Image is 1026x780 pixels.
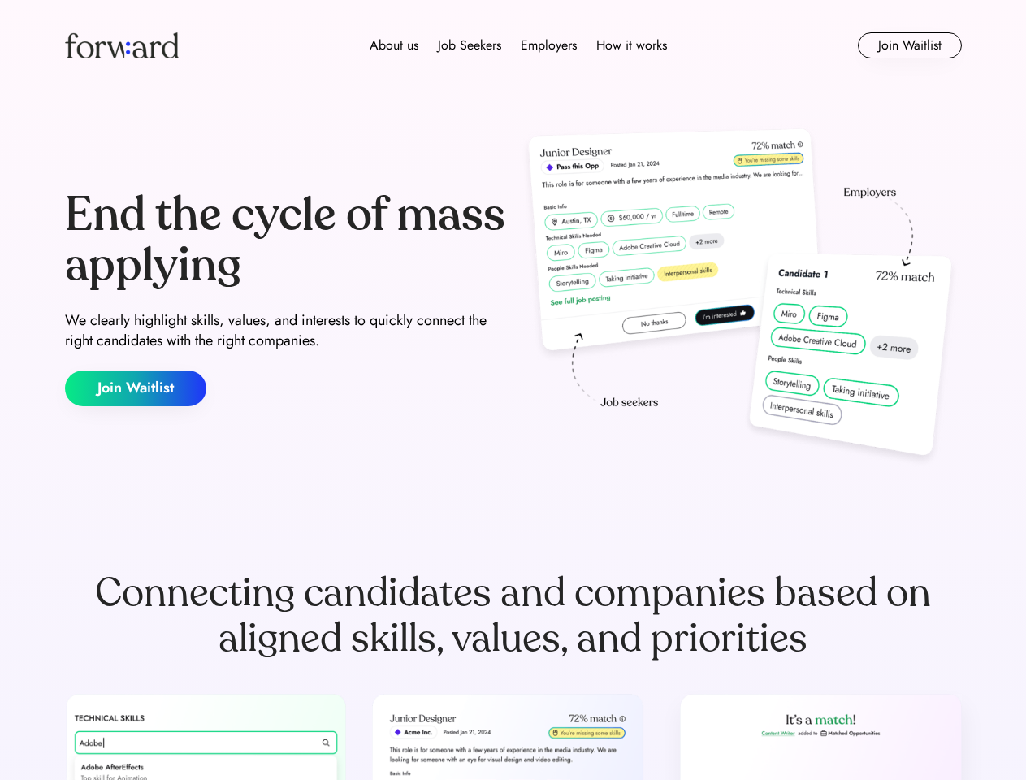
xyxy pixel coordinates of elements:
img: hero-image.png [520,123,962,473]
div: Job Seekers [438,36,501,55]
div: About us [370,36,418,55]
img: Forward logo [65,32,179,58]
div: How it works [596,36,667,55]
div: Employers [521,36,577,55]
div: We clearly highlight skills, values, and interests to quickly connect the right candidates with t... [65,310,507,351]
div: End the cycle of mass applying [65,190,507,290]
button: Join Waitlist [65,370,206,406]
div: Connecting candidates and companies based on aligned skills, values, and priorities [65,570,962,661]
button: Join Waitlist [858,32,962,58]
